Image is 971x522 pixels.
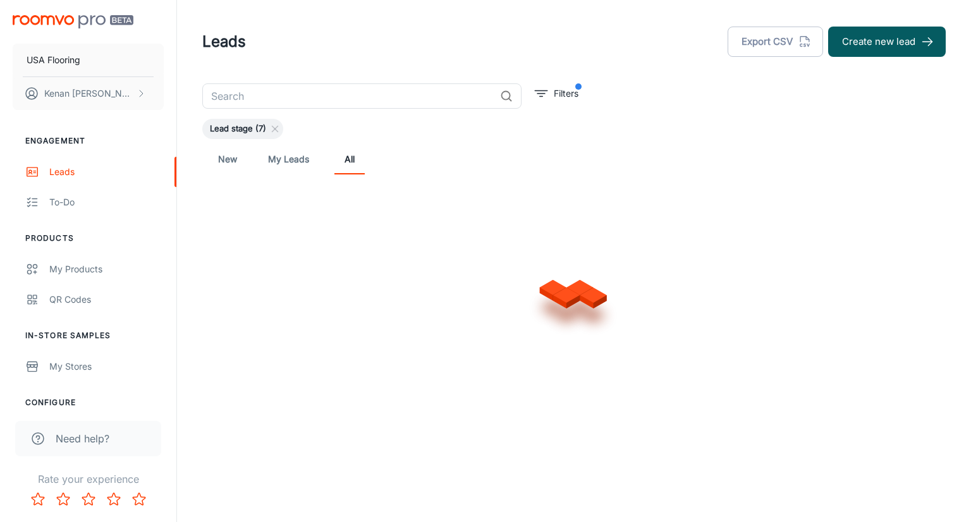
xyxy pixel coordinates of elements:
[13,77,164,110] button: Kenan [PERSON_NAME]
[828,27,946,57] button: Create new lead
[56,431,109,446] span: Need help?
[728,27,823,57] button: Export CSV
[202,83,495,109] input: Search
[202,123,274,135] span: Lead stage (7)
[202,30,246,53] h1: Leads
[268,144,309,174] a: My Leads
[212,144,243,174] a: New
[13,44,164,76] button: USA Flooring
[49,360,164,373] div: My Stores
[334,144,365,174] a: All
[49,165,164,179] div: Leads
[44,87,133,100] p: Kenan [PERSON_NAME]
[49,293,164,307] div: QR Codes
[202,119,283,139] div: Lead stage (7)
[13,15,133,28] img: Roomvo PRO Beta
[10,471,166,487] p: Rate your experience
[27,53,80,67] p: USA Flooring
[49,195,164,209] div: To-do
[532,83,582,104] button: filter
[49,262,164,276] div: My Products
[554,87,578,100] p: Filters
